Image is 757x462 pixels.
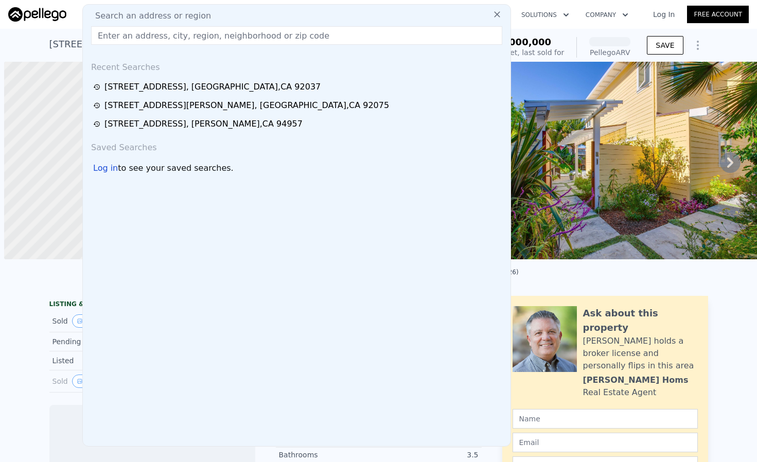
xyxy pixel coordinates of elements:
[513,433,698,452] input: Email
[52,336,144,347] div: Pending
[480,47,564,58] div: Off Market, last sold for
[647,36,683,55] button: SAVE
[52,375,144,388] div: Sold
[93,118,503,130] a: [STREET_ADDRESS], [PERSON_NAME],CA 94957
[583,374,689,386] div: [PERSON_NAME] Homs
[93,162,118,174] div: Log in
[104,81,321,93] div: [STREET_ADDRESS] , [GEOGRAPHIC_DATA] , CA 92037
[279,450,379,460] div: Bathrooms
[492,37,551,47] span: $3,000,000
[583,386,657,399] div: Real Estate Agent
[687,6,749,23] a: Free Account
[87,133,506,158] div: Saved Searches
[583,306,698,335] div: Ask about this property
[93,99,503,112] a: [STREET_ADDRESS][PERSON_NAME], [GEOGRAPHIC_DATA],CA 92075
[87,53,506,78] div: Recent Searches
[91,26,502,45] input: Enter an address, city, region, neighborhood or zip code
[513,6,577,24] button: Solutions
[641,9,687,20] a: Log In
[52,314,144,328] div: Sold
[104,99,389,112] div: [STREET_ADDRESS][PERSON_NAME] , [GEOGRAPHIC_DATA] , CA 92075
[72,375,94,388] button: View historical data
[52,356,144,366] div: Listed
[49,300,255,310] div: LISTING & SALE HISTORY
[688,35,708,56] button: Show Options
[379,450,479,460] div: 3.5
[589,47,630,58] div: Pellego ARV
[583,335,698,372] div: [PERSON_NAME] holds a broker license and personally flips in this area
[87,10,211,22] span: Search an address or region
[49,37,373,51] div: [STREET_ADDRESS][PERSON_NAME] , [GEOGRAPHIC_DATA] , CA 92075
[118,162,233,174] span: to see your saved searches.
[72,314,97,328] button: View historical data
[93,81,503,93] a: [STREET_ADDRESS], [GEOGRAPHIC_DATA],CA 92037
[104,118,303,130] div: [STREET_ADDRESS] , [PERSON_NAME] , CA 94957
[513,409,698,429] input: Name
[8,7,66,22] img: Pellego
[577,6,637,24] button: Company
